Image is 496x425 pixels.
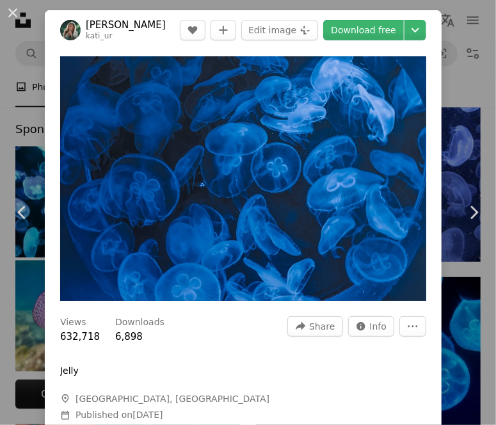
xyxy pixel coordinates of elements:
[132,410,163,420] time: July 15, 2018 at 7:37:46 AM EDT
[404,20,426,40] button: Choose download size
[309,317,335,336] span: Share
[348,316,395,337] button: Stats about this image
[451,151,496,274] a: Next
[60,331,100,342] span: 632,718
[76,410,163,420] span: Published on
[180,20,205,40] button: Like
[60,365,79,378] p: Jelly
[115,331,143,342] span: 6,898
[211,20,236,40] button: Add to Collection
[76,393,269,406] span: [GEOGRAPHIC_DATA], [GEOGRAPHIC_DATA]
[86,19,166,31] a: [PERSON_NAME]
[323,20,404,40] a: Download free
[60,56,426,301] img: school of jellyfish
[60,316,86,329] h3: Views
[115,316,164,329] h3: Downloads
[86,31,113,40] a: kati_ur
[287,316,342,337] button: Share this image
[60,56,426,301] button: Zoom in on this image
[399,316,426,337] button: More Actions
[370,317,387,336] span: Info
[60,20,81,40] img: Go to Katarzyna Urbanek's profile
[241,20,318,40] button: Edit image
